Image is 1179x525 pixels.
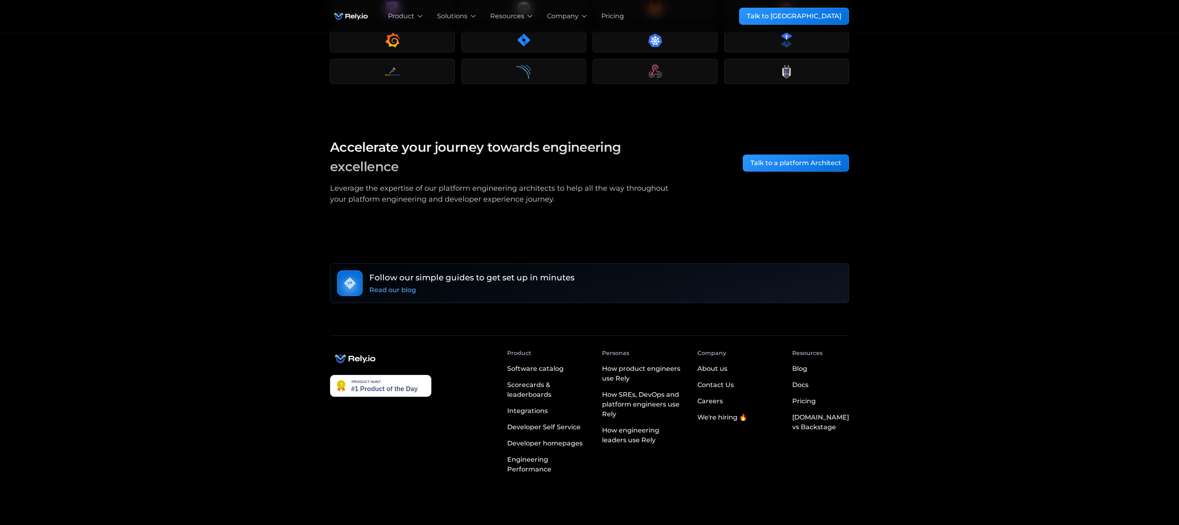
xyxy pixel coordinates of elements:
a: Developer Self Service [507,419,589,435]
a: [DOMAIN_NAME] vs Backstage [792,409,849,435]
a: Engineering Performance [507,452,589,478]
div: Pricing [792,396,816,406]
a: Follow our simple guides to get set up in minutesRead our blog [330,263,849,303]
div: How product engineers use Rely [602,364,684,383]
div: Leverage the expertise of our platform engineering architects to help all the way throughout your... [330,183,678,205]
div: Developer homepages [507,439,583,448]
a: Blog [792,361,807,377]
img: Rely.io - The developer portal with an AI assistant you can speak with | Product Hunt [330,375,431,397]
iframe: Chatbot [1125,471,1168,514]
div: Product [388,11,414,21]
div: Company [547,11,579,21]
a: Pricing [601,11,624,21]
div: Integrations [507,406,548,416]
a: Pricing [792,393,816,409]
div: We're hiring 🔥 [697,413,747,422]
a: How engineering leaders use Rely [602,422,684,448]
div: Solutions [437,11,467,21]
a: We're hiring 🔥 [697,409,747,426]
div: Talk to a platform Architect [750,158,841,168]
div: About us [697,364,727,374]
a: Talk to a platform Architect [743,155,849,172]
a: Docs [792,377,808,393]
a: Developer homepages [507,435,589,452]
div: Blog [792,364,807,374]
div: Developer Self Service [507,422,581,432]
h6: Follow our simple guides to get set up in minutes [369,271,574,284]
a: About us [697,361,727,377]
div: Engineering Performance [507,455,589,474]
a: home [330,8,372,24]
a: Software catalog [507,361,589,377]
div: Docs [792,380,808,390]
div: Read our blog [369,285,416,295]
a: Contact Us [697,377,734,393]
div: Contact Us [697,380,734,390]
a: Integrations [507,403,589,419]
div: Software catalog [507,364,564,374]
a: How product engineers use Rely [602,361,684,387]
h3: Accelerate your journey towards engineering excellence [330,138,678,176]
a: How SREs, DevOps and platform engineers use Rely [602,387,684,422]
div: Resources [792,349,823,357]
div: How SREs, DevOps and platform engineers use Rely [602,390,684,419]
a: Talk to [GEOGRAPHIC_DATA] [739,8,849,25]
div: How engineering leaders use Rely [602,426,684,445]
div: Scorecards & leaderboards [507,380,589,400]
div: Company [697,349,726,357]
div: [DOMAIN_NAME] vs Backstage [792,413,849,432]
a: Careers [697,393,723,409]
div: Personas [602,349,629,357]
div: Careers [697,396,723,406]
img: Rely.io logo [330,8,372,24]
div: Product [507,349,531,357]
a: Scorecards & leaderboards [507,377,589,403]
div: Talk to [GEOGRAPHIC_DATA] [747,11,841,21]
div: Resources [490,11,524,21]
